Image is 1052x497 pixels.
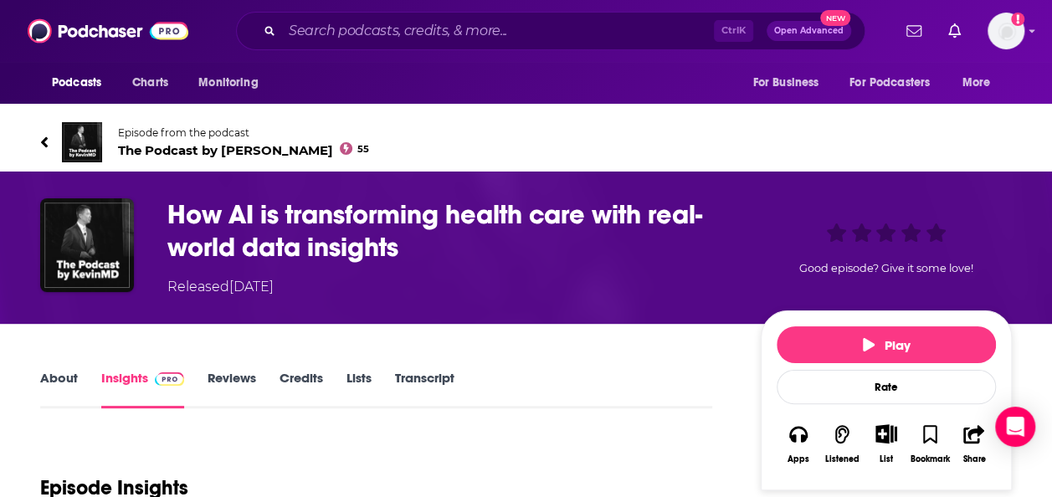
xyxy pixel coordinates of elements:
a: Credits [280,370,323,408]
span: Ctrl K [714,20,753,42]
h3: How AI is transforming health care with real-world data insights [167,198,734,264]
button: Show profile menu [988,13,1024,49]
a: InsightsPodchaser Pro [101,370,184,408]
span: Good episode? Give it some love! [799,262,973,274]
button: open menu [951,67,1012,99]
span: Play [863,337,911,353]
button: open menu [187,67,280,99]
span: New [820,10,850,26]
img: Podchaser - Follow, Share and Rate Podcasts [28,15,188,47]
button: Share [952,413,996,474]
div: Apps [788,454,809,464]
span: The Podcast by [PERSON_NAME] [118,142,369,158]
span: Logged in as BerkMarc [988,13,1024,49]
span: More [962,71,991,95]
img: How AI is transforming health care with real-world data insights [40,198,134,292]
div: Released [DATE] [167,277,274,297]
div: Search podcasts, credits, & more... [236,12,865,50]
span: Monitoring [198,71,258,95]
button: Open AdvancedNew [767,21,851,41]
a: Lists [346,370,372,408]
div: Open Intercom Messenger [995,407,1035,447]
button: open menu [839,67,954,99]
input: Search podcasts, credits, & more... [282,18,714,44]
span: Charts [132,71,168,95]
button: open menu [40,67,123,99]
span: 55 [357,146,369,153]
button: Bookmark [908,413,952,474]
a: Reviews [208,370,256,408]
span: For Podcasters [849,71,930,95]
button: Apps [777,413,820,474]
span: Episode from the podcast [118,126,369,139]
button: open menu [741,67,839,99]
a: The Podcast by KevinMDEpisode from the podcastThe Podcast by [PERSON_NAME]55 [40,122,1012,162]
div: Rate [777,370,996,404]
button: Listened [820,413,864,474]
span: For Business [752,71,819,95]
a: Show notifications dropdown [900,17,928,45]
div: Bookmark [911,454,950,464]
a: Charts [121,67,178,99]
button: Show More Button [869,424,903,443]
span: Open Advanced [774,27,844,35]
img: User Profile [988,13,1024,49]
div: List [880,453,893,464]
img: The Podcast by KevinMD [62,122,102,162]
span: Podcasts [52,71,101,95]
img: Podchaser Pro [155,372,184,386]
div: Share [962,454,985,464]
div: Show More ButtonList [865,413,908,474]
div: Listened [825,454,860,464]
svg: Add a profile image [1011,13,1024,26]
a: Transcript [395,370,454,408]
button: Play [777,326,996,363]
a: About [40,370,78,408]
a: Show notifications dropdown [942,17,967,45]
